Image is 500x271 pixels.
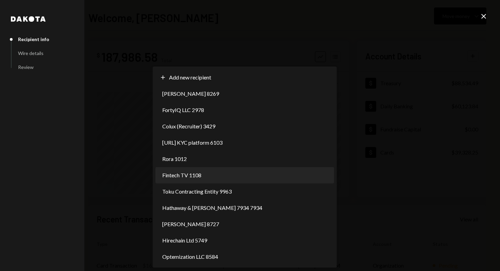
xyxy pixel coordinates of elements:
span: [PERSON_NAME] 8269 [162,90,219,98]
span: Rora 1012 [162,155,187,163]
span: Optemization LLC 8584 [162,253,218,261]
span: Toku Contracting Entity 9963 [162,187,232,196]
div: Wire details [18,50,44,56]
span: [PERSON_NAME] 8727 [162,220,219,228]
span: Fintech TV 1108 [162,171,201,179]
span: Colux (Recruiter) 3429 [162,122,215,130]
div: Recipient info [18,36,49,42]
span: [URL] KYC platform 6103 [162,139,222,147]
span: Hirechain Ltd 5749 [162,236,207,245]
span: Add new recipient [169,73,211,82]
span: Hathaway & [PERSON_NAME] 7934 7934 [162,204,262,212]
span: FortyIQ LLC 2978 [162,106,204,114]
div: Review [18,64,34,70]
